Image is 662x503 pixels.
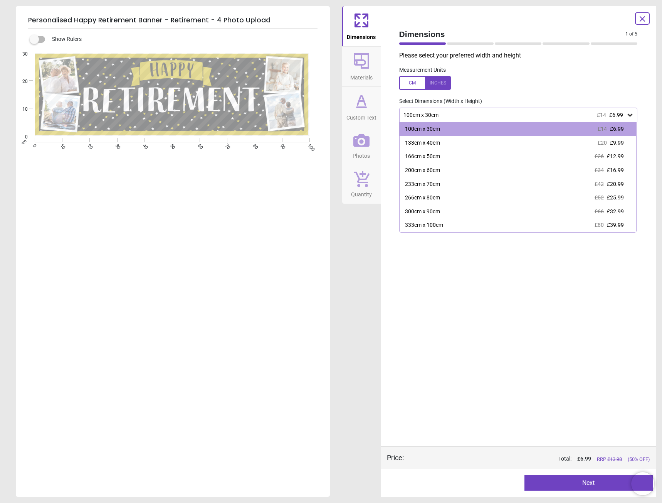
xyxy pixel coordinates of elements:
button: Dimensions [342,6,381,46]
span: £ [577,455,591,463]
span: £20.99 [607,181,624,187]
span: 1 of 5 [625,31,637,37]
label: Measurement Units [399,66,446,74]
span: £6.99 [610,126,624,132]
span: £6.99 [609,112,623,118]
span: RRP [597,456,622,463]
div: 333cm x 100cm [405,221,443,229]
button: Custom Text [342,87,381,127]
span: £25.99 [607,194,624,201]
label: Select Dimensions (Width x Height) [393,98,482,105]
span: 30 [13,51,28,57]
div: 233cm x 70cm [405,181,440,188]
div: 100cm x 30cm [403,112,627,118]
button: Quantity [342,165,381,204]
span: Custom Text [346,110,376,122]
span: £80 [595,222,604,228]
div: 100cm x 30cm [405,125,440,133]
span: £34 [595,167,604,173]
span: £32.99 [607,208,624,214]
span: £12.99 [607,153,624,159]
span: 10 [13,106,28,113]
span: 0 [13,134,28,140]
div: Show Rulers [34,35,330,44]
span: 20 [13,78,28,85]
iframe: Brevo live chat [631,472,654,495]
button: Photos [342,127,381,165]
span: £20 [598,140,607,146]
h5: Personalised Happy Retirement Banner - Retirement - 4 Photo Upload [28,12,318,29]
button: Materials [342,47,381,87]
p: Please select your preferred width and height [399,51,644,60]
span: £14 [597,112,606,118]
button: Next [524,475,653,491]
span: £14 [598,126,607,132]
span: Photos [353,149,370,160]
span: Dimensions [399,29,626,40]
span: £52 [595,194,604,201]
span: £26 [595,153,604,159]
div: 166cm x 50cm [405,153,440,160]
span: £9.99 [610,140,624,146]
span: Dimensions [347,30,376,41]
div: 200cm x 60cm [405,167,440,174]
div: 266cm x 80cm [405,194,440,202]
span: Materials [350,70,373,82]
span: Quantity [351,187,372,199]
span: 6.99 [580,456,591,462]
span: £39.99 [607,222,624,228]
div: 300cm x 90cm [405,208,440,216]
div: 133cm x 40cm [405,139,440,147]
span: £16.99 [607,167,624,173]
span: (50% OFF) [628,456,650,463]
div: Price : [387,453,404,462]
span: £ 13.98 [607,456,622,462]
div: Total: [415,455,650,463]
span: £66 [595,208,604,214]
span: £42 [595,181,604,187]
